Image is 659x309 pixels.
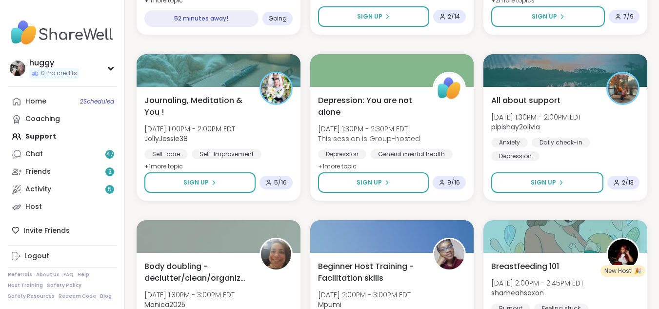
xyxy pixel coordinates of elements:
[491,6,605,27] button: Sign Up
[8,222,117,239] div: Invite Friends
[357,12,382,21] span: Sign Up
[491,172,603,193] button: Sign Up
[144,172,256,193] button: Sign Up
[80,98,114,105] span: 2 Scheduled
[491,122,540,132] b: pipishay2olivia
[144,149,188,159] div: Self-care
[608,239,638,269] img: shameahsaxon
[370,149,453,159] div: General mental health
[24,251,49,261] div: Logout
[491,112,581,122] span: [DATE] 1:30PM - 2:00PM EDT
[491,261,559,272] span: Breastfeeding 101
[268,15,287,22] span: Going
[623,13,634,21] span: 7 / 9
[448,13,460,21] span: 2 / 14
[600,265,645,277] div: New Host! 🎉
[532,138,590,147] div: Daily check-in
[318,290,411,300] span: [DATE] 2:00PM - 3:00PM EDT
[491,151,539,161] div: Depression
[8,198,117,216] a: Host
[8,293,55,300] a: Safety Resources
[144,95,249,118] span: Journaling, Meditation & You !
[25,185,51,194] div: Activity
[318,172,429,193] button: Sign Up
[108,168,112,176] span: 2
[318,134,420,144] span: This session is Group-hosted
[8,145,117,163] a: Chat47
[318,149,366,159] div: Depression
[10,61,25,76] img: huggy
[108,185,112,194] span: 5
[491,288,544,298] b: shameahsaxon
[25,202,42,212] div: Host
[8,93,117,110] a: Home2Scheduled
[41,69,77,78] span: 0 Pro credits
[192,149,261,159] div: Self-Improvement
[531,178,556,187] span: Sign Up
[29,58,79,68] div: huggy
[144,290,235,300] span: [DATE] 1:30PM - 3:00PM EDT
[318,6,430,27] button: Sign Up
[106,150,114,159] span: 47
[78,271,89,278] a: Help
[261,239,291,269] img: Monica2025
[261,73,291,103] img: JollyJessie38
[447,179,460,186] span: 9 / 16
[608,73,638,103] img: pipishay2olivia
[274,179,287,186] span: 5 / 16
[25,114,60,124] div: Coaching
[318,95,422,118] span: Depression: You are not alone
[8,163,117,181] a: Friends2
[318,124,420,134] span: [DATE] 1:30PM - 2:30PM EDT
[25,167,51,177] div: Friends
[491,95,560,106] span: All about support
[63,271,74,278] a: FAQ
[144,10,259,27] div: 52 minutes away!
[318,261,422,284] span: Beginner Host Training - Facilitation skills
[491,138,528,147] div: Anxiety
[8,247,117,265] a: Logout
[357,178,382,187] span: Sign Up
[144,134,188,144] b: JollyJessie38
[8,16,117,50] img: ShareWell Nav Logo
[434,73,464,103] img: ShareWell
[8,271,32,278] a: Referrals
[8,110,117,128] a: Coaching
[100,293,112,300] a: Blog
[25,97,46,106] div: Home
[491,278,584,288] span: [DATE] 2:00PM - 2:45PM EDT
[532,12,557,21] span: Sign Up
[25,149,43,159] div: Chat
[8,181,117,198] a: Activity5
[8,282,43,289] a: Host Training
[144,261,249,284] span: Body doubling - declutter/clean/organize with me
[59,293,96,300] a: Redeem Code
[36,271,60,278] a: About Us
[144,124,235,134] span: [DATE] 1:00PM - 2:00PM EDT
[183,178,209,187] span: Sign Up
[434,239,464,269] img: Mpumi
[622,179,634,186] span: 2 / 13
[47,282,81,289] a: Safety Policy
